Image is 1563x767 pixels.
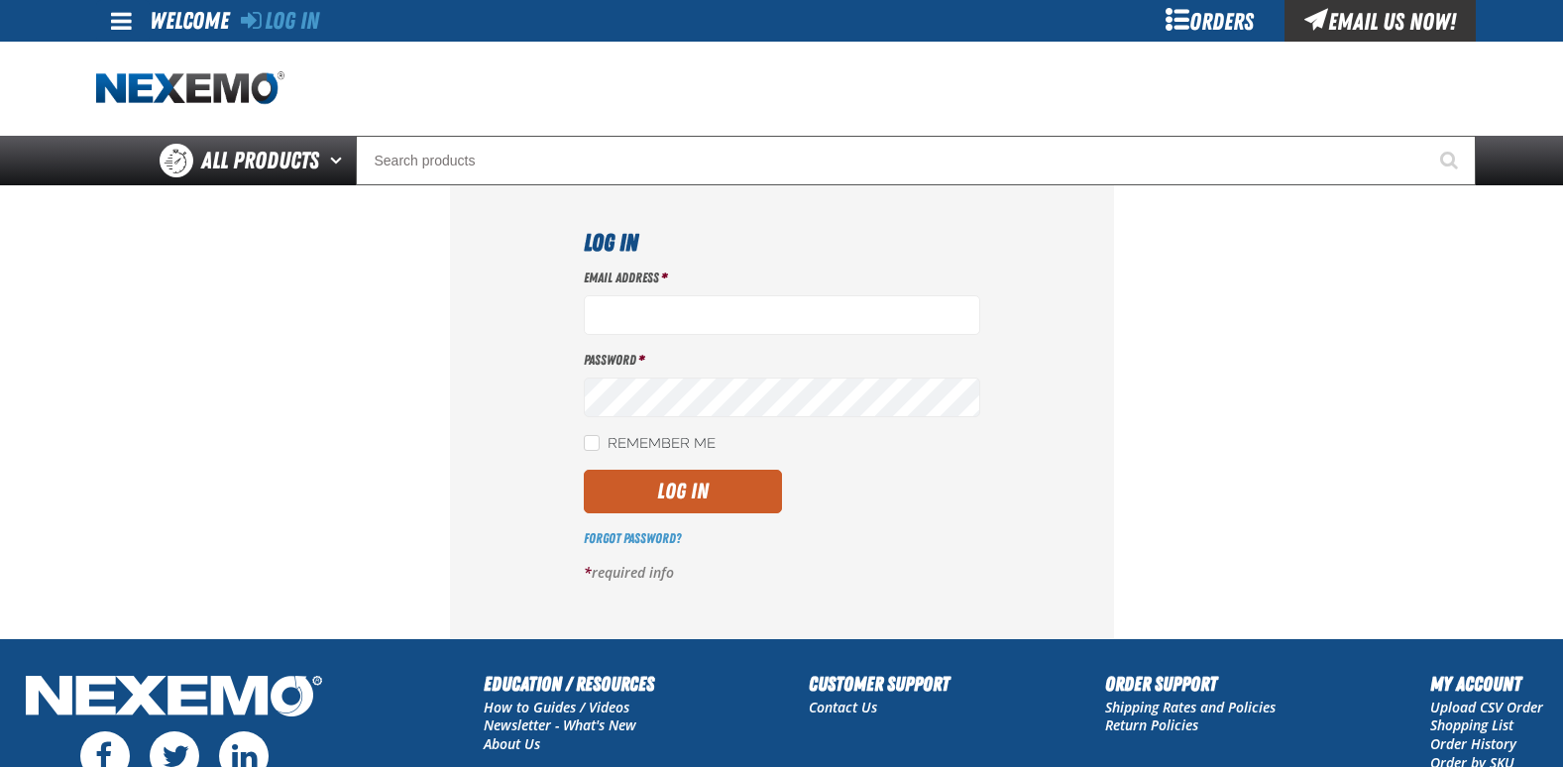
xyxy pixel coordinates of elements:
a: Newsletter - What's New [484,715,636,734]
button: Open All Products pages [323,136,356,185]
input: Remember Me [584,435,600,451]
h2: Education / Resources [484,669,654,699]
input: Search [356,136,1476,185]
h2: My Account [1430,669,1543,699]
label: Email Address [584,269,980,287]
img: Nexemo logo [96,71,284,106]
label: Password [584,351,980,370]
button: Log In [584,470,782,513]
a: Return Policies [1105,715,1198,734]
a: Shipping Rates and Policies [1105,698,1276,716]
a: Order History [1430,734,1516,753]
a: Contact Us [809,698,877,716]
h2: Customer Support [809,669,949,699]
a: Upload CSV Order [1430,698,1543,716]
a: Forgot Password? [584,530,681,546]
a: Log In [241,7,319,35]
a: How to Guides / Videos [484,698,629,716]
h1: Log In [584,225,980,261]
h2: Order Support [1105,669,1276,699]
a: Shopping List [1430,715,1513,734]
a: Home [96,71,284,106]
button: Start Searching [1426,136,1476,185]
a: About Us [484,734,540,753]
label: Remember Me [584,435,716,454]
span: All Products [201,143,319,178]
img: Nexemo Logo [20,669,328,727]
p: required info [584,564,980,583]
